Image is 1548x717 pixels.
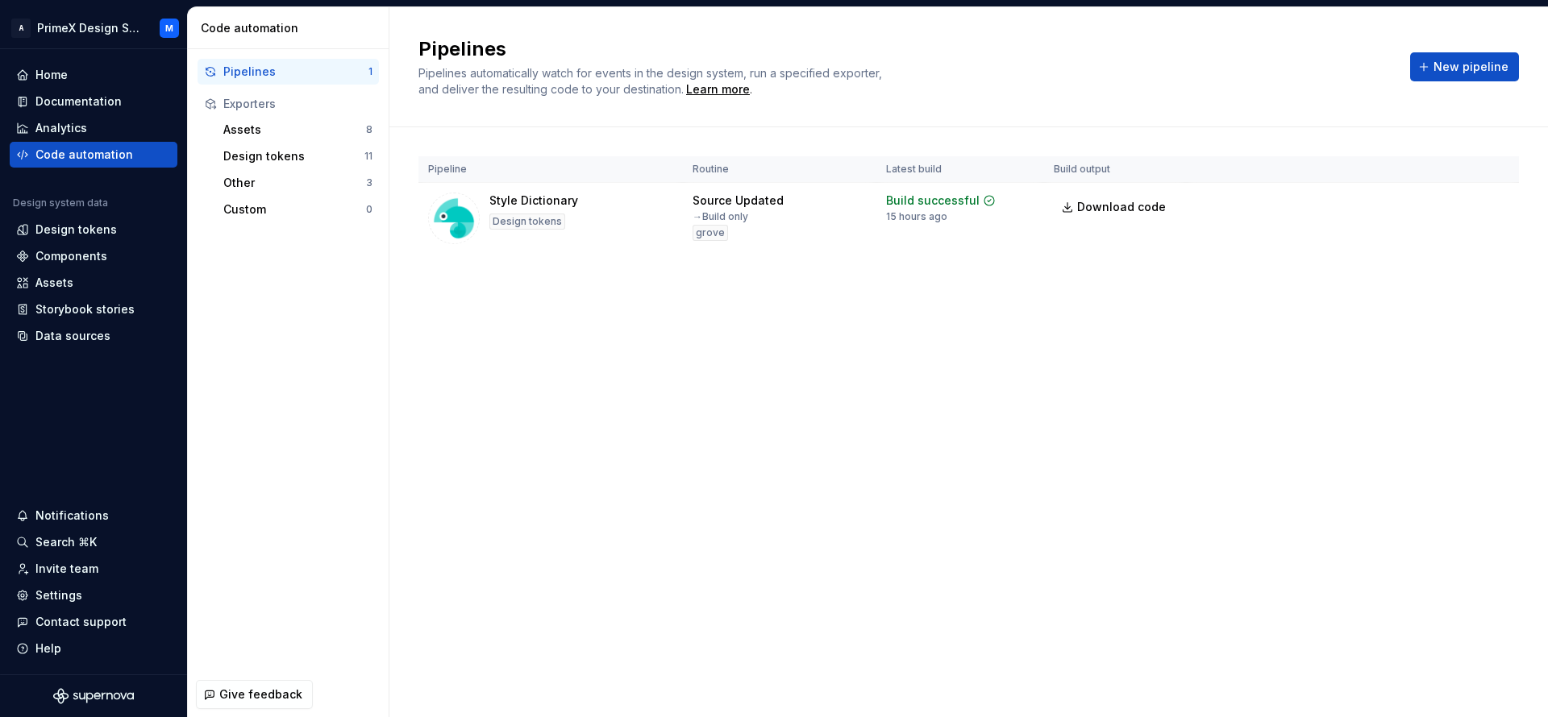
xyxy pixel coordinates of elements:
span: . [684,84,752,96]
a: Invite team [10,556,177,582]
a: Home [10,62,177,88]
span: Give feedback [219,686,302,702]
div: Pipelines [223,64,368,80]
a: Design tokens [10,217,177,242]
div: Assets [223,122,366,138]
div: Code automation [35,147,133,163]
a: Settings [10,582,177,608]
button: Assets8 [217,117,379,143]
a: Assets [10,270,177,296]
div: Custom [223,201,366,218]
button: Help [10,636,177,661]
div: Assets [35,275,73,291]
div: Documentation [35,93,122,110]
div: Home [35,67,68,83]
span: Download code [1077,199,1166,215]
a: Download code [1054,193,1176,222]
span: New pipeline [1434,59,1508,75]
div: PrimeX Design System [37,20,140,36]
div: A [11,19,31,38]
span: Pipelines automatically watch for events in the design system, run a specified exporter, and deli... [418,66,885,96]
div: Other [223,175,366,191]
svg: Supernova Logo [53,688,134,704]
div: 3 [366,176,372,189]
a: Components [10,243,177,269]
div: Design tokens [35,222,117,238]
a: Code automation [10,142,177,168]
div: Design system data [13,197,108,209]
div: Search ⌘K [35,534,97,550]
button: New pipeline [1410,52,1519,81]
div: Analytics [35,120,87,136]
button: Custom0 [217,197,379,222]
button: APrimeX Design SystemM [3,10,184,45]
div: Code automation [201,20,382,36]
div: → Build only [693,210,748,223]
div: 0 [366,203,372,216]
div: 15 hours ago [886,210,947,223]
div: Exporters [223,96,372,112]
th: Routine [683,156,876,183]
button: Pipelines1 [198,59,379,85]
button: Notifications [10,503,177,528]
th: Pipeline [418,156,683,183]
h2: Pipelines [418,36,1391,62]
div: Storybook stories [35,301,135,317]
div: M [165,22,173,35]
a: Documentation [10,89,177,114]
div: 1 [368,65,372,78]
button: Design tokens11 [217,143,379,169]
div: Design tokens [223,148,364,164]
div: Source Updated [693,193,784,209]
div: 11 [364,150,372,163]
button: Other3 [217,170,379,196]
div: Design tokens [489,213,565,230]
a: Storybook stories [10,296,177,322]
div: Notifications [35,508,109,524]
button: Give feedback [196,680,313,709]
a: Data sources [10,323,177,349]
div: Components [35,248,107,264]
th: Latest build [876,156,1044,183]
a: Analytics [10,115,177,141]
div: grove [693,225,728,241]
a: Learn more [686,81,750,97]
div: Contact support [35,614,127,630]
div: Data sources [35,328,110,344]
button: Search ⌘K [10,529,177,555]
div: Settings [35,587,82,603]
div: 8 [366,123,372,136]
div: Help [35,640,61,657]
div: Invite team [35,561,98,577]
div: Style Dictionary [489,193,578,209]
th: Build output [1044,156,1186,183]
div: Build successful [886,193,980,209]
button: Contact support [10,609,177,635]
